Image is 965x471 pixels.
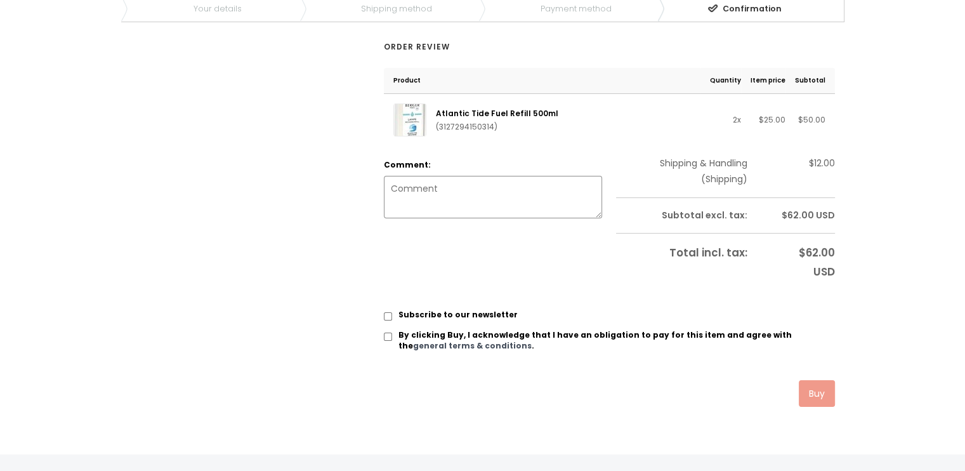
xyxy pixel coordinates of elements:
[798,114,825,125] span: $50.00
[662,209,747,222] strong: Subtotal excl. tax:
[384,156,603,171] label: Comment:
[413,340,532,351] a: general terms & conditions
[669,245,747,260] strong: Total incl. tax:
[393,76,421,85] span: Product
[799,245,835,279] strong: $62.00 USD
[394,104,426,136] img: Atlantic Tide Fuel Refill 500ml
[700,94,741,147] td: 2x
[710,76,741,85] span: Quantity
[795,76,825,85] span: Subtotal
[384,68,835,146] div: Products
[436,120,700,134] p: (3127294150314)
[799,380,835,407] a: Buy
[384,40,450,54] strong: Order review
[759,114,785,125] span: $25.00
[398,310,534,330] label: Subscribe to our newsletter
[436,108,558,119] a: Atlantic Tide Fuel Refill 500ml
[780,156,834,171] div: $12.00
[751,76,785,85] span: Item price
[782,209,835,222] strong: $62.00 USD
[616,156,747,187] div: Shipping & Handling (Shipping)
[398,330,835,361] label: By clicking Buy, I acknowledge that I have an obligation to pay for this item and agree with the .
